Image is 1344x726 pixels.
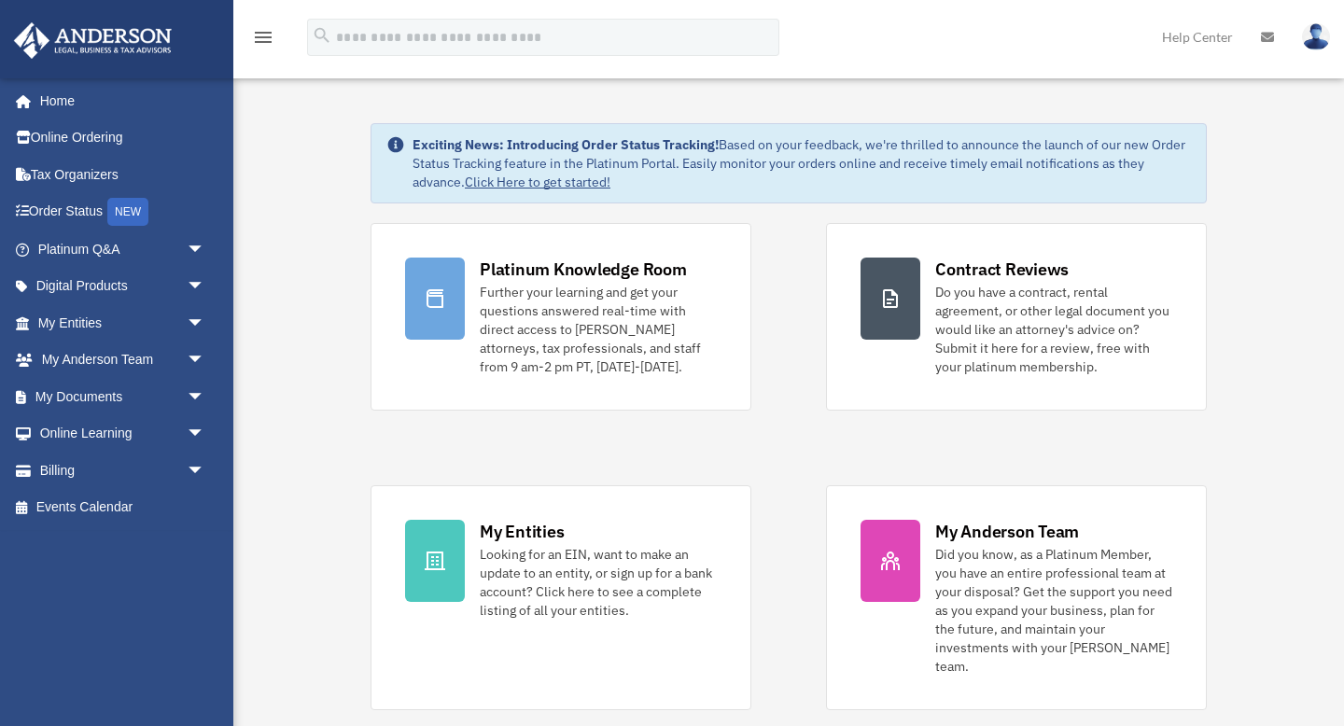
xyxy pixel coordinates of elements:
a: menu [252,33,274,49]
strong: Exciting News: Introducing Order Status Tracking! [413,136,719,153]
div: Looking for an EIN, want to make an update to an entity, or sign up for a bank account? Click her... [480,545,717,620]
span: arrow_drop_down [187,268,224,306]
span: arrow_drop_down [187,378,224,416]
div: Further your learning and get your questions answered real-time with direct access to [PERSON_NAM... [480,283,717,376]
img: User Pic [1302,23,1330,50]
a: Tax Organizers [13,156,233,193]
a: Events Calendar [13,489,233,526]
div: Platinum Knowledge Room [480,258,687,281]
i: search [312,25,332,46]
div: Contract Reviews [935,258,1069,281]
div: Based on your feedback, we're thrilled to announce the launch of our new Order Status Tracking fe... [413,135,1191,191]
span: arrow_drop_down [187,304,224,342]
a: My Anderson Teamarrow_drop_down [13,342,233,379]
a: My Documentsarrow_drop_down [13,378,233,415]
a: My Entities Looking for an EIN, want to make an update to an entity, or sign up for a bank accoun... [371,485,751,710]
a: Online Learningarrow_drop_down [13,415,233,453]
img: Anderson Advisors Platinum Portal [8,22,177,59]
a: Click Here to get started! [465,174,610,190]
a: Platinum Q&Aarrow_drop_down [13,230,233,268]
a: Contract Reviews Do you have a contract, rental agreement, or other legal document you would like... [826,223,1207,411]
span: arrow_drop_down [187,415,224,454]
i: menu [252,26,274,49]
a: Digital Productsarrow_drop_down [13,268,233,305]
a: Online Ordering [13,119,233,157]
div: My Anderson Team [935,520,1079,543]
a: My Anderson Team Did you know, as a Platinum Member, you have an entire professional team at your... [826,485,1207,710]
a: Platinum Knowledge Room Further your learning and get your questions answered real-time with dire... [371,223,751,411]
a: Order StatusNEW [13,193,233,231]
div: Did you know, as a Platinum Member, you have an entire professional team at your disposal? Get th... [935,545,1172,676]
a: Billingarrow_drop_down [13,452,233,489]
div: Do you have a contract, rental agreement, or other legal document you would like an attorney's ad... [935,283,1172,376]
span: arrow_drop_down [187,452,224,490]
div: NEW [107,198,148,226]
a: Home [13,82,224,119]
span: arrow_drop_down [187,230,224,269]
div: My Entities [480,520,564,543]
a: My Entitiesarrow_drop_down [13,304,233,342]
span: arrow_drop_down [187,342,224,380]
